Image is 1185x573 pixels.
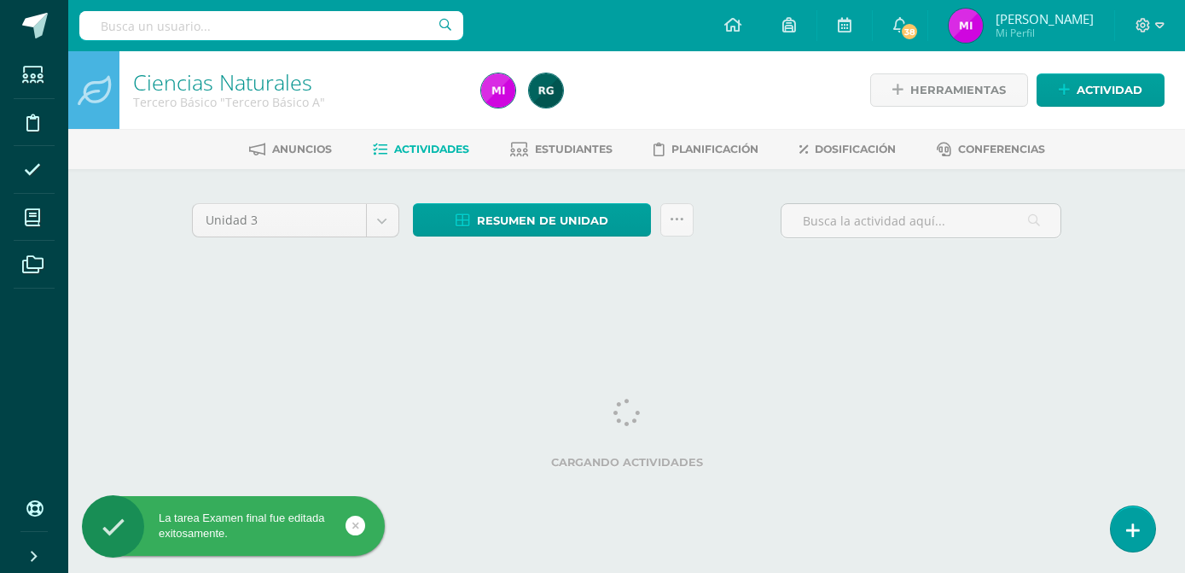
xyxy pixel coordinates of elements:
[133,70,461,94] h1: Ciencias Naturales
[958,143,1045,155] span: Conferencias
[510,136,613,163] a: Estudiantes
[192,456,1062,469] label: Cargando actividades
[910,74,1006,106] span: Herramientas
[937,136,1045,163] a: Conferencias
[529,73,563,108] img: e044b199acd34bf570a575bac584e1d1.png
[1037,73,1165,107] a: Actividad
[900,22,919,41] span: 38
[815,143,896,155] span: Dosificación
[781,204,1060,237] input: Busca la actividad aquí...
[82,511,385,541] div: La tarea Examen final fue editada exitosamente.
[799,136,896,163] a: Dosificación
[206,204,353,237] span: Unidad 3
[949,9,983,43] img: e580cc0eb62752fa762e7f6d173b6223.png
[133,67,312,96] a: Ciencias Naturales
[413,203,651,237] a: Resumen de unidad
[996,10,1094,27] span: [PERSON_NAME]
[1077,74,1142,106] span: Actividad
[477,205,608,237] span: Resumen de unidad
[653,136,758,163] a: Planificación
[373,136,469,163] a: Actividades
[249,136,332,163] a: Anuncios
[133,94,461,110] div: Tercero Básico 'Tercero Básico A'
[996,26,1094,40] span: Mi Perfil
[272,143,332,155] span: Anuncios
[671,143,758,155] span: Planificación
[79,11,463,40] input: Busca un usuario...
[193,204,398,237] a: Unidad 3
[535,143,613,155] span: Estudiantes
[394,143,469,155] span: Actividades
[870,73,1028,107] a: Herramientas
[481,73,515,108] img: e580cc0eb62752fa762e7f6d173b6223.png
